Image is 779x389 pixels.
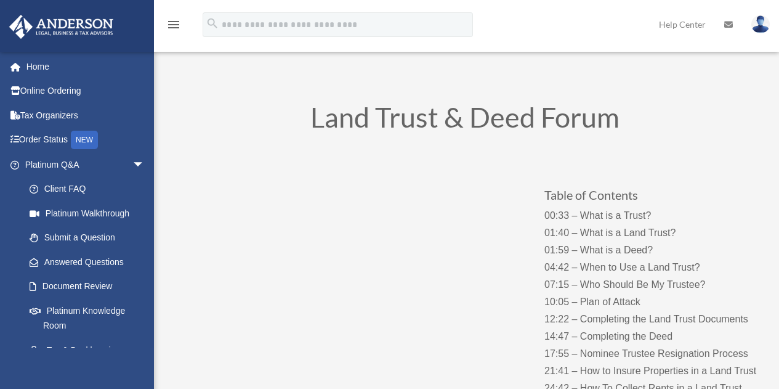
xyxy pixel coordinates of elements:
span: arrow_drop_down [132,152,157,178]
a: Tax Organizers [9,103,163,128]
h1: Land Trust & Deed Forum [166,104,764,137]
a: Platinum Walkthrough [17,201,163,226]
i: search [206,17,219,30]
a: Client FAQ [17,177,163,202]
a: menu [166,22,181,32]
a: Order StatusNEW [9,128,163,153]
a: Document Review [17,274,163,299]
a: Online Ordering [9,79,163,104]
div: NEW [71,131,98,149]
a: Platinum Q&Aarrow_drop_down [9,152,163,177]
img: User Pic [751,15,770,33]
a: Platinum Knowledge Room [17,298,163,338]
a: Tax & Bookkeeping Packages [17,338,163,377]
a: Home [9,54,163,79]
img: Anderson Advisors Platinum Portal [6,15,117,39]
a: Answered Questions [17,250,163,274]
h3: Table of Contents [544,189,763,207]
a: Submit a Question [17,226,163,250]
i: menu [166,17,181,32]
